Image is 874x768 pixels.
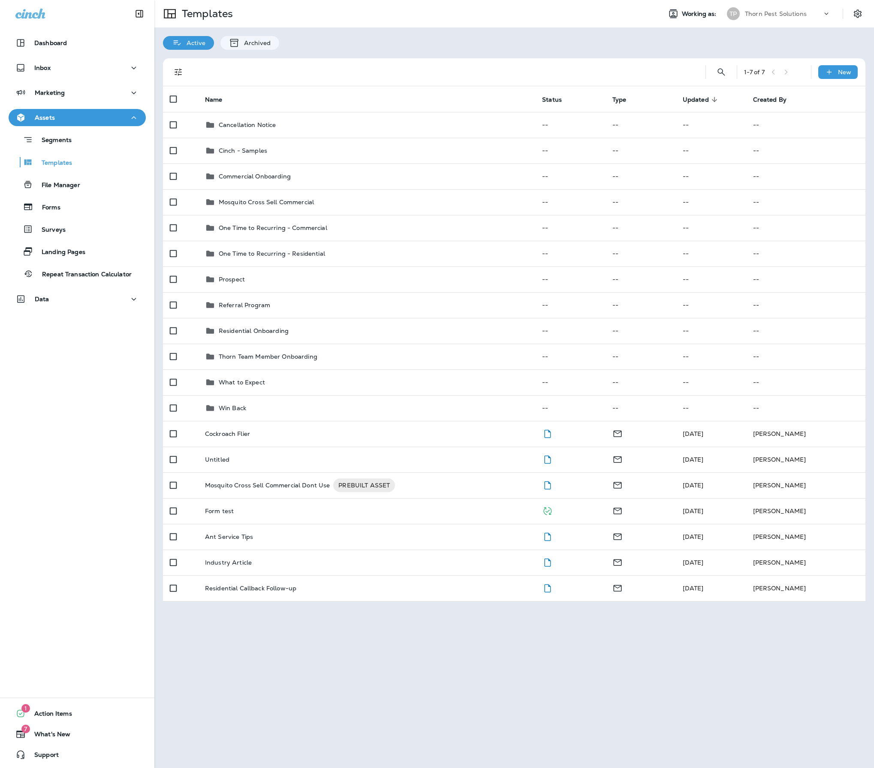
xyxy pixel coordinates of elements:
[542,584,553,591] span: Draft
[612,558,623,565] span: Email
[683,533,704,541] span: Kimberly Gleason
[219,276,245,283] p: Prospect
[745,10,807,17] p: Thorn Pest Solutions
[170,63,187,81] button: Filters
[219,199,314,206] p: Mosquito Cross Sell Commercial
[542,455,553,463] span: Draft
[219,379,265,386] p: What to Expect
[746,266,865,292] td: --
[33,181,80,190] p: File Manager
[838,69,851,76] p: New
[535,138,606,163] td: --
[676,369,746,395] td: --
[535,292,606,318] td: --
[21,704,30,713] span: 1
[850,6,865,21] button: Settings
[683,507,704,515] span: Frank Carreno
[612,481,623,488] span: Email
[542,558,553,565] span: Draft
[205,430,250,437] p: Cockroach Flier
[9,59,146,76] button: Inbox
[535,344,606,369] td: --
[606,318,676,344] td: --
[35,296,49,302] p: Data
[683,584,704,592] span: Kimberly Gleason
[683,96,709,103] span: Updated
[33,204,60,212] p: Forms
[606,344,676,369] td: --
[727,7,740,20] div: TP
[542,96,562,103] span: Status
[542,532,553,540] span: Draft
[612,532,623,540] span: Email
[746,575,865,601] td: [PERSON_NAME]
[9,726,146,743] button: 7What's New
[746,241,865,266] td: --
[33,136,72,145] p: Segments
[746,421,865,447] td: [PERSON_NAME]
[127,5,151,22] button: Collapse Sidebar
[33,248,85,257] p: Landing Pages
[535,266,606,292] td: --
[535,189,606,215] td: --
[682,10,718,18] span: Working as:
[205,533,253,540] p: Ant Service Tips
[542,429,553,437] span: Draft
[753,96,787,103] span: Created By
[219,327,289,334] p: Residential Onboarding
[9,290,146,308] button: Data
[746,215,865,241] td: --
[746,344,865,369] td: --
[612,429,623,437] span: Email
[333,478,395,492] div: PREBUILT ASSET
[26,731,70,741] span: What's New
[676,138,746,163] td: --
[178,7,233,20] p: Templates
[9,198,146,216] button: Forms
[205,585,296,592] p: Residential Callback Follow-up
[746,550,865,575] td: [PERSON_NAME]
[606,163,676,189] td: --
[219,405,246,411] p: Win Back
[205,456,229,463] p: Untitled
[746,524,865,550] td: [PERSON_NAME]
[219,302,270,308] p: Referral Program
[33,271,132,279] p: Repeat Transaction Calculator
[612,584,623,591] span: Email
[676,395,746,421] td: --
[9,153,146,171] button: Templates
[676,318,746,344] td: --
[219,250,325,257] p: One Time to Recurring - Residential
[753,96,798,103] span: Created By
[683,481,704,489] span: Kevin Thorn
[676,344,746,369] td: --
[35,89,65,96] p: Marketing
[606,369,676,395] td: --
[240,39,271,46] p: Archived
[676,112,746,138] td: --
[746,472,865,498] td: [PERSON_NAME]
[676,266,746,292] td: --
[676,189,746,215] td: --
[9,34,146,51] button: Dashboard
[542,506,553,514] span: Published
[612,96,627,103] span: Type
[9,705,146,722] button: 1Action Items
[535,241,606,266] td: --
[746,292,865,318] td: --
[205,96,234,103] span: Name
[542,481,553,488] span: Draft
[535,112,606,138] td: --
[606,189,676,215] td: --
[676,241,746,266] td: --
[606,266,676,292] td: --
[205,96,223,103] span: Name
[33,159,72,167] p: Templates
[21,725,30,733] span: 7
[219,353,317,360] p: Thorn Team Member Onboarding
[676,292,746,318] td: --
[333,481,395,490] span: PREBUILT ASSET
[606,112,676,138] td: --
[746,163,865,189] td: --
[612,455,623,463] span: Email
